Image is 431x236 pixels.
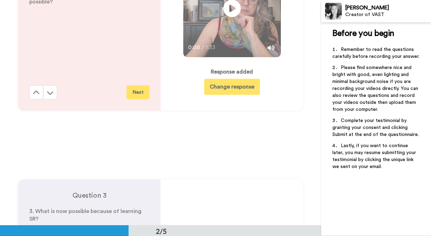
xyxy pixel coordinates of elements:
span: Remember to read the questions carefully before recording your answer. [332,47,420,59]
div: [PERSON_NAME] [345,5,431,11]
img: Profile Image [325,3,342,20]
span: 1:33 [206,43,218,52]
span: Before you begin [332,29,394,38]
div: Response added [211,68,253,76]
span: Lastly, if you want to continue later, you may resume submitting your testimonial by clicking the... [332,143,417,169]
div: Creator of VAST [345,12,431,18]
span: 0:00 [188,43,200,52]
span: Please find somewhere nice and bright with good, even lighting and minimal background noise if yo... [332,65,420,112]
img: Mute/Unmute [268,44,275,51]
button: Next [126,85,149,99]
span: Complete your testimonial by granting your consent and clicking Submit at the end of the question... [332,118,419,137]
div: 2/5 [145,226,178,236]
button: Change response [204,79,260,95]
span: / [202,43,204,52]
